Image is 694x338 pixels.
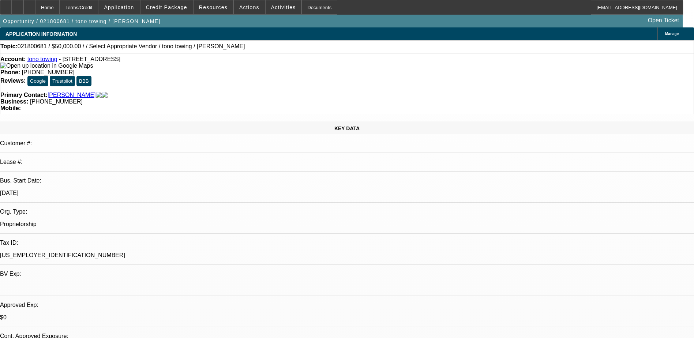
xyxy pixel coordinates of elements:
[18,43,245,50] span: 021800681 / $50,000.00 / / Select Appropriate Vendor / tono towing / [PERSON_NAME]
[5,31,77,37] span: APPLICATION INFORMATION
[266,0,301,14] button: Activities
[59,56,120,62] span: - [STREET_ADDRESS]
[48,92,96,98] a: [PERSON_NAME]
[0,63,93,69] a: View Google Maps
[22,69,75,75] span: [PHONE_NUMBER]
[30,98,83,105] span: [PHONE_NUMBER]
[665,32,679,36] span: Manage
[146,4,187,10] span: Credit Package
[96,92,102,98] img: facebook-icon.png
[194,0,233,14] button: Resources
[104,4,134,10] span: Application
[0,105,21,111] strong: Mobile:
[0,43,18,50] strong: Topic:
[98,0,139,14] button: Application
[239,4,259,10] span: Actions
[0,69,20,75] strong: Phone:
[50,76,75,86] button: Trustpilot
[0,78,26,84] strong: Reviews:
[140,0,193,14] button: Credit Package
[334,125,360,131] span: KEY DATA
[27,56,57,62] a: tono towing
[102,92,108,98] img: linkedin-icon.png
[27,76,48,86] button: Google
[271,4,296,10] span: Activities
[0,56,26,62] strong: Account:
[0,98,28,105] strong: Business:
[234,0,265,14] button: Actions
[0,63,93,69] img: Open up location in Google Maps
[199,4,228,10] span: Resources
[0,92,48,98] strong: Primary Contact:
[76,76,91,86] button: BBB
[3,18,160,24] span: Opportunity / 021800681 / tono towing / [PERSON_NAME]
[645,14,682,27] a: Open Ticket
